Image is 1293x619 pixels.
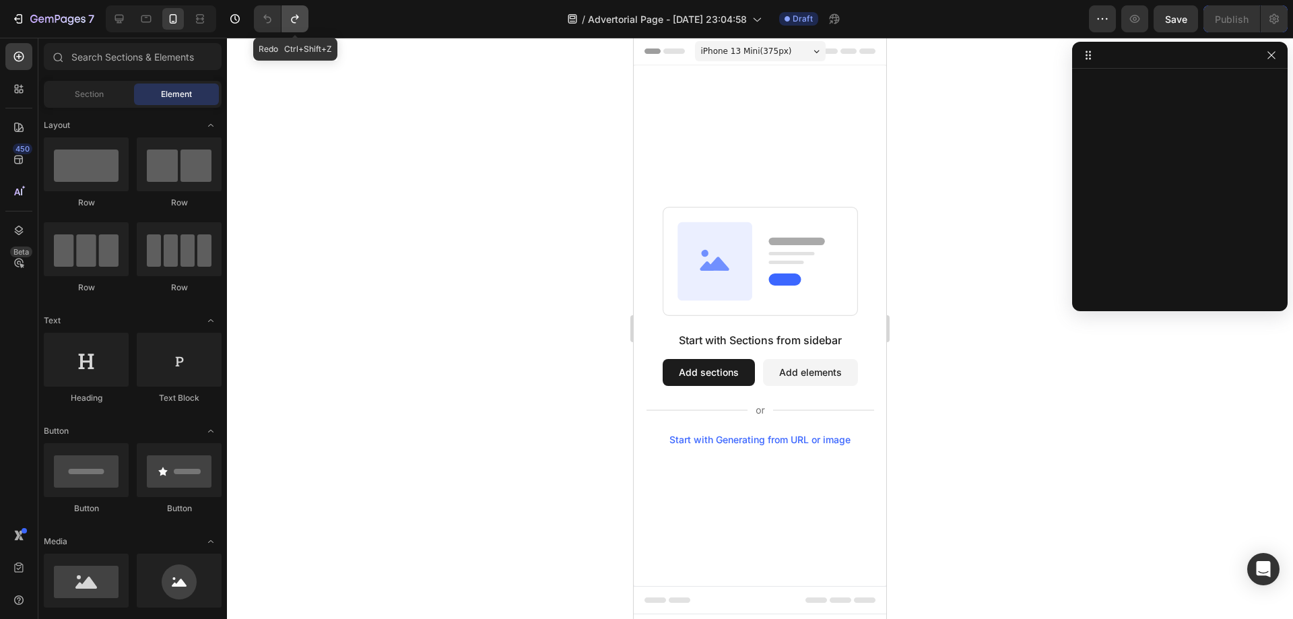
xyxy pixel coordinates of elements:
div: 450 [13,143,32,154]
button: 7 [5,5,100,32]
span: Toggle open [200,310,222,331]
span: Toggle open [200,531,222,552]
div: Publish [1215,12,1249,26]
div: Row [137,197,222,209]
span: Save [1165,13,1187,25]
div: Heading [44,392,129,404]
div: Row [44,197,129,209]
iframe: Design area [634,38,886,619]
span: Section [75,88,104,100]
span: Advertorial Page - [DATE] 23:04:58 [588,12,747,26]
input: Search Sections & Elements [44,43,222,70]
span: Layout [44,119,70,131]
span: Element [161,88,192,100]
div: Button [44,502,129,515]
button: Save [1154,5,1198,32]
span: Toggle open [200,420,222,442]
span: Toggle open [200,115,222,136]
span: Button [44,425,69,437]
div: Undo/Redo [254,5,308,32]
div: Row [137,282,222,294]
span: Media [44,535,67,548]
div: Button [137,502,222,515]
p: 7 [88,11,94,27]
span: / [582,12,585,26]
div: Open Intercom Messenger [1247,553,1280,585]
div: Beta [10,247,32,257]
button: Publish [1203,5,1260,32]
div: Row [44,282,129,294]
div: Text Block [137,392,222,404]
span: Draft [793,13,813,25]
span: Text [44,315,61,327]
